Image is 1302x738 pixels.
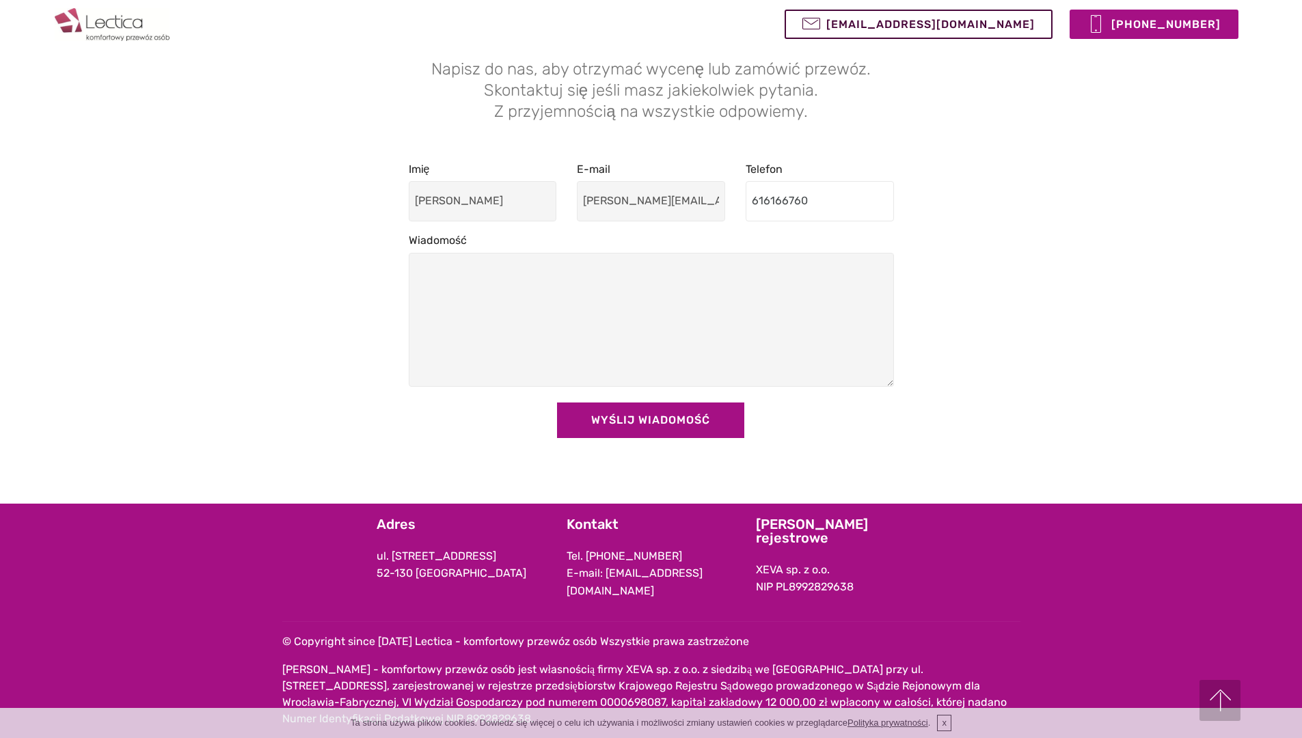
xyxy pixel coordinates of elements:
img: Lectica-komfortowy przewóz osób [55,8,169,41]
a: Polityka prywatności [847,717,928,728]
p: Tel. [PHONE_NUMBER] E-mail: [EMAIL_ADDRESS][DOMAIN_NAME] [567,547,736,600]
p: ul. [STREET_ADDRESS] 52-130 [GEOGRAPHIC_DATA] [377,547,546,582]
label: Imię [409,161,430,178]
div: Ta strona używa plików cookies. Dowiedz się więcej o celu ich używania i możliwości zmiany ustawi... [65,708,1237,738]
a: [EMAIL_ADDRESS][DOMAIN_NAME] [785,10,1053,38]
p: © Copyright since [DATE] Lectica - komfortowy przewóz osób Wszystkie prawa zastrzeżone [282,633,1020,651]
p: [PERSON_NAME] - komfortowy przewóz osób jest własnością firmy XEVA sp. z o.o. z siedzibą we [GEOG... [282,661,1020,727]
label: E-mail [577,161,610,178]
a: [PHONE_NUMBER] [1070,10,1238,38]
input: x [937,715,951,731]
h5: [PERSON_NAME] rejestrowe [756,517,925,556]
h3: Napisz do nas, aby otrzymać wycenę lub zamówić przewóz. Skontaktuj się jeśli masz jakiekolwiek py... [409,59,894,134]
h5: Adres [377,517,546,542]
p: XEVA sp. z o.o. NIP PL8992829638 [756,561,925,596]
label: Telefon [746,161,783,178]
h5: Kontakt [567,517,736,542]
label: Wiadomość [409,232,467,249]
button: WYŚLIJ WIADOMOŚĆ [557,402,744,438]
